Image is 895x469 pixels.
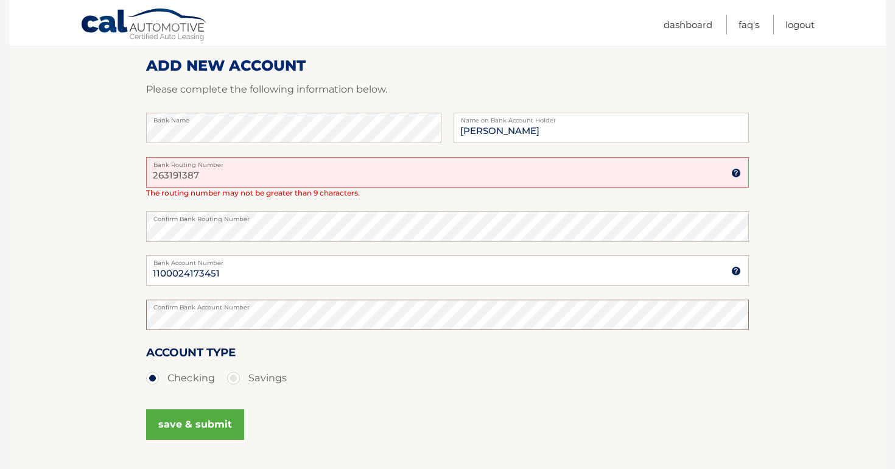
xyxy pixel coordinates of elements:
[146,57,749,75] h2: ADD NEW ACCOUNT
[146,409,244,440] button: save & submit
[731,168,741,178] img: tooltip.svg
[146,300,749,309] label: Confirm Bank Account Number
[146,211,749,221] label: Confirm Bank Routing Number
[146,188,360,197] span: The routing number may not be greater than 9 characters.
[785,15,815,35] a: Logout
[146,344,236,366] label: Account Type
[454,113,749,143] input: Name on Account (Account Holder Name)
[146,157,749,188] input: Bank Routing Number
[664,15,712,35] a: Dashboard
[227,366,287,390] label: Savings
[739,15,759,35] a: FAQ's
[146,255,749,265] label: Bank Account Number
[731,266,741,276] img: tooltip.svg
[146,366,215,390] label: Checking
[146,255,749,286] input: Bank Account Number
[146,113,441,122] label: Bank Name
[146,157,749,167] label: Bank Routing Number
[454,113,749,122] label: Name on Bank Account Holder
[80,8,208,43] a: Cal Automotive
[146,81,749,98] p: Please complete the following information below.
